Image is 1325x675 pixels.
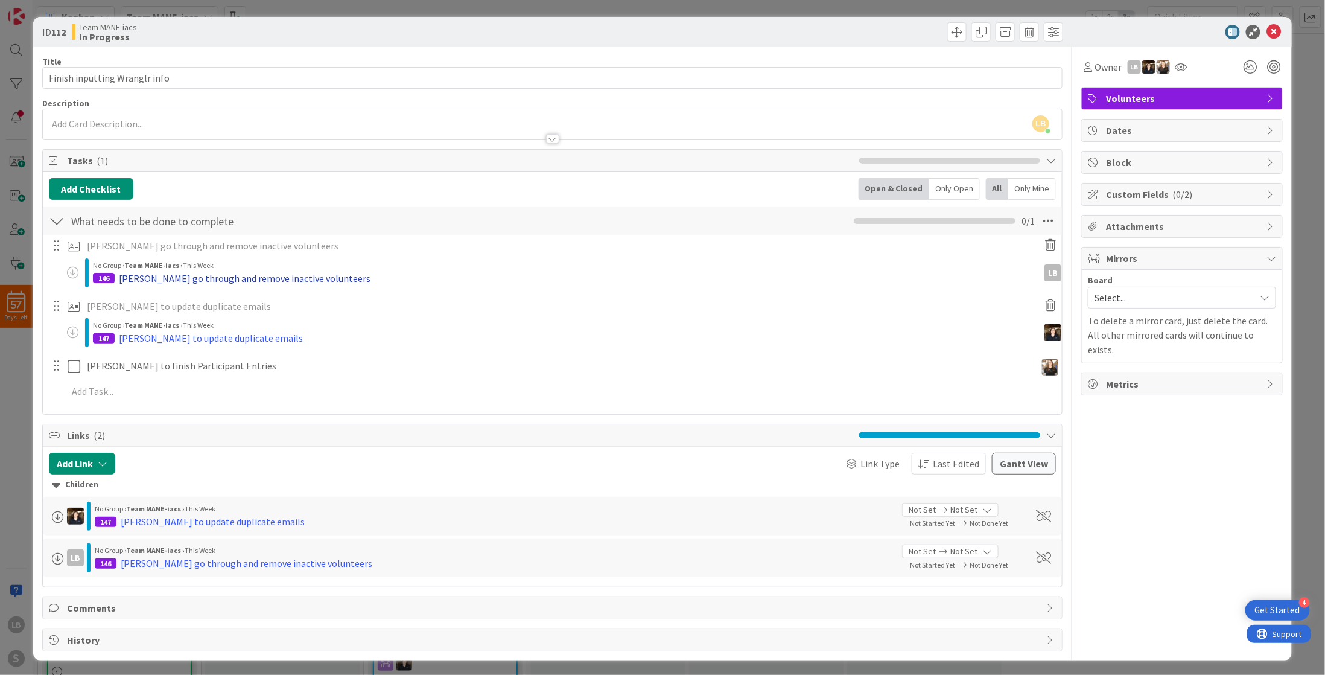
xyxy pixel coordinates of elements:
span: Not Done Yet [970,519,1008,528]
div: Children [52,478,1053,491]
span: Links [67,428,853,443]
img: KS [1044,324,1061,341]
span: This Week [185,504,215,513]
div: [PERSON_NAME] go through and remove inactive volunteers [119,271,370,286]
div: All [986,178,1008,200]
span: Not Set [909,504,936,516]
span: Last Edited [933,456,979,471]
div: 146 [95,558,116,569]
span: Description [42,98,89,109]
span: Not Set [909,545,936,558]
span: Not Set [950,504,977,516]
span: ID [42,25,66,39]
span: Support [25,2,55,16]
span: LB [1032,115,1049,132]
span: History [67,633,1040,647]
img: BF [1042,359,1058,376]
span: No Group › [93,321,124,330]
span: Mirrors [1106,251,1260,266]
div: [PERSON_NAME] to update duplicate emails [119,331,303,345]
div: LB [1128,60,1141,74]
span: Block [1106,155,1260,170]
b: Team MANE-iacs › [124,261,183,270]
b: In Progress [79,32,137,42]
span: 0 / 1 [1022,214,1035,228]
img: BF [1157,60,1170,74]
p: [PERSON_NAME] go through and remove inactive volunteers [87,239,1032,253]
div: Get Started [1255,604,1300,616]
b: Team MANE-iacs › [124,321,183,330]
div: Only Open [929,178,980,200]
span: Not Done Yet [970,560,1008,569]
div: Open Get Started checklist, remaining modules: 4 [1245,600,1310,621]
div: LB [1044,264,1061,281]
div: [PERSON_NAME] to update duplicate emails [121,514,305,529]
span: ( 0/2 ) [1172,188,1192,200]
span: ( 1 ) [97,155,108,167]
div: 146 [93,273,115,283]
button: Add Link [49,453,115,475]
span: Attachments [1106,219,1260,234]
span: No Group › [93,261,124,270]
div: 147 [93,333,115,344]
span: Comments [67,601,1040,615]
b: 112 [51,26,66,38]
div: 147 [95,517,116,527]
span: Link Type [860,456,900,471]
button: Last Edited [912,453,986,475]
span: ( 2 ) [94,429,105,441]
span: Not Started Yet [910,519,955,528]
span: Not Set [950,545,977,558]
span: Metrics [1106,377,1260,391]
button: Add Checklist [49,178,133,200]
p: [PERSON_NAME] to finish Participant Entries [87,359,1031,373]
b: Team MANE-iacs › [126,546,185,555]
input: type card name here... [42,67,1063,89]
div: LB [67,549,84,566]
span: Owner [1095,60,1122,74]
img: KS [67,508,84,525]
div: [PERSON_NAME] go through and remove inactive volunteers [121,556,372,571]
span: This Week [183,321,214,330]
span: Dates [1106,123,1260,138]
span: Custom Fields [1106,187,1260,202]
div: 4 [1299,597,1310,608]
span: Select... [1095,289,1249,306]
input: Add Checklist... [67,210,338,232]
span: No Group › [95,504,126,513]
p: To delete a mirror card, just delete the card. All other mirrored cards will continue to exists. [1088,313,1276,357]
div: Open & Closed [859,178,929,200]
b: Team MANE-iacs › [126,504,185,513]
span: Team MANE-iacs [79,22,137,32]
span: This Week [183,261,214,270]
button: Gantt View [992,453,1056,475]
span: Board [1088,276,1113,284]
p: [PERSON_NAME] to update duplicate emails [87,299,1032,313]
img: KS [1142,60,1155,74]
span: Tasks [67,153,853,168]
span: This Week [185,546,215,555]
div: Only Mine [1008,178,1056,200]
label: Title [42,56,62,67]
span: No Group › [95,546,126,555]
span: Not Started Yet [910,560,955,569]
span: Volunteers [1106,91,1260,106]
